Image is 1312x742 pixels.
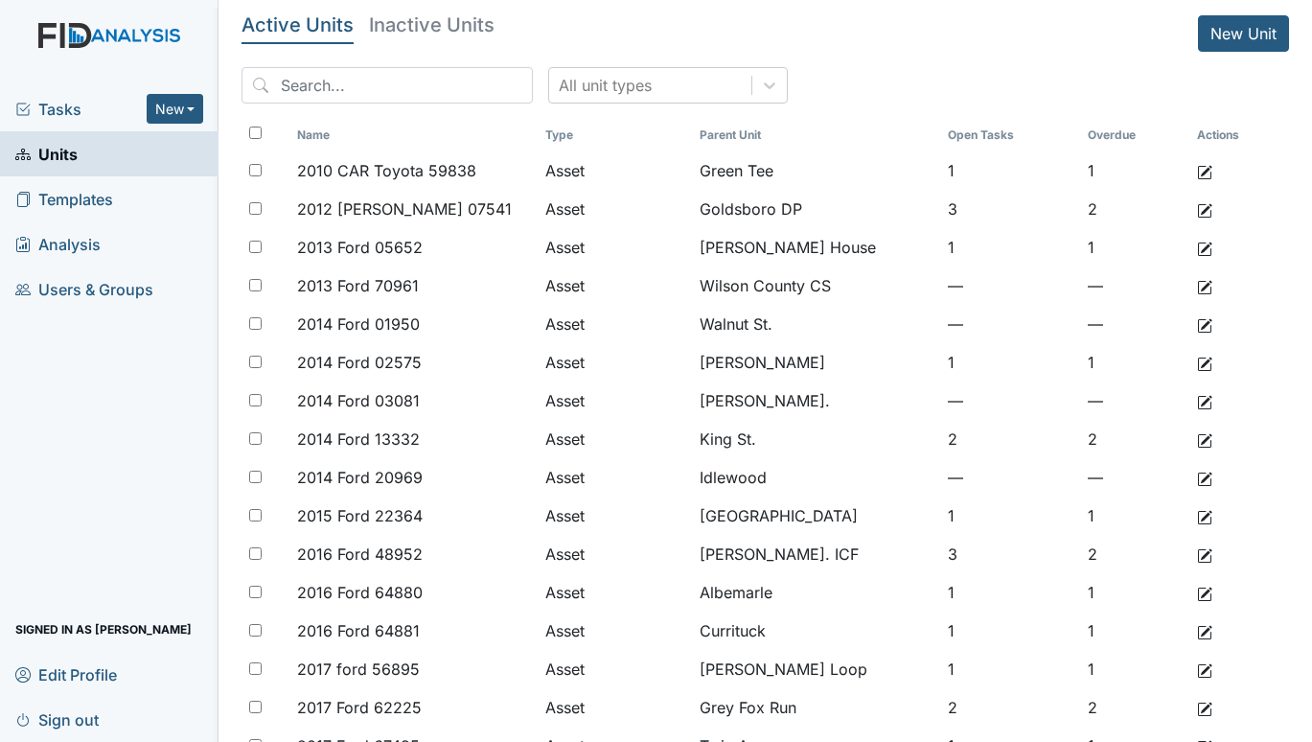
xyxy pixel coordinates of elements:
span: 2014 Ford 13332 [297,428,420,451]
h5: Active Units [242,15,354,35]
td: Asset [538,305,692,343]
td: Grey Fox Run [692,688,940,727]
td: 1 [940,343,1081,382]
td: Asset [538,458,692,497]
th: Toggle SortBy [940,119,1081,151]
span: 2014 Ford 03081 [297,389,420,412]
th: Toggle SortBy [1080,119,1189,151]
span: 2014 Ford 20969 [297,466,423,489]
span: 2013 Ford 05652 [297,236,423,259]
td: — [940,458,1081,497]
span: Users & Groups [15,274,153,304]
td: Green Tee [692,151,940,190]
span: Templates [15,184,113,214]
td: 1 [1080,612,1189,650]
th: Toggle SortBy [538,119,692,151]
td: 1 [940,612,1081,650]
td: 1 [1080,343,1189,382]
td: — [1080,267,1189,305]
td: — [1080,458,1189,497]
td: 2 [1080,420,1189,458]
td: 1 [1080,151,1189,190]
td: 3 [940,535,1081,573]
td: 2 [940,420,1081,458]
span: Sign out [15,705,99,734]
td: Albemarle [692,573,940,612]
td: Asset [538,382,692,420]
td: Asset [538,267,692,305]
td: [PERSON_NAME]. [692,382,940,420]
td: 1 [1080,228,1189,267]
td: [PERSON_NAME] House [692,228,940,267]
td: Asset [538,650,692,688]
td: Asset [538,535,692,573]
td: Currituck [692,612,940,650]
span: 2014 Ford 02575 [297,351,422,374]
td: 1 [1080,650,1189,688]
span: Signed in as [PERSON_NAME] [15,614,192,644]
h5: Inactive Units [369,15,495,35]
input: Toggle All Rows Selected [249,127,262,139]
th: Actions [1189,119,1285,151]
td: [PERSON_NAME] Loop [692,650,940,688]
span: 2014 Ford 01950 [297,313,420,336]
span: Analysis [15,229,101,259]
span: 2016 Ford 64881 [297,619,420,642]
td: Asset [538,612,692,650]
td: 1 [940,650,1081,688]
td: — [1080,382,1189,420]
td: Asset [538,151,692,190]
td: King St. [692,420,940,458]
td: 2 [1080,688,1189,727]
span: Edit Profile [15,660,117,689]
span: 2017 Ford 62225 [297,696,422,719]
td: 1 [1080,573,1189,612]
td: Wilson County CS [692,267,940,305]
td: [GEOGRAPHIC_DATA] [692,497,940,535]
td: Asset [538,420,692,458]
td: 1 [940,573,1081,612]
td: 1 [1080,497,1189,535]
td: Walnut St. [692,305,940,343]
td: Asset [538,497,692,535]
td: 2 [940,688,1081,727]
a: New Unit [1198,15,1289,52]
span: 2016 Ford 64880 [297,581,423,604]
td: — [940,382,1081,420]
span: 2015 Ford 22364 [297,504,423,527]
td: Asset [538,573,692,612]
td: [PERSON_NAME]. ICF [692,535,940,573]
td: 2 [1080,535,1189,573]
span: 2016 Ford 48952 [297,543,423,566]
td: Asset [538,228,692,267]
td: Goldsboro DP [692,190,940,228]
td: 2 [1080,190,1189,228]
input: Search... [242,67,533,104]
td: [PERSON_NAME] [692,343,940,382]
span: 2010 CAR Toyota 59838 [297,159,476,182]
span: 2012 [PERSON_NAME] 07541 [297,197,512,220]
td: 1 [940,497,1081,535]
td: Idlewood [692,458,940,497]
th: Toggle SortBy [289,119,538,151]
td: 1 [940,228,1081,267]
td: 3 [940,190,1081,228]
td: — [1080,305,1189,343]
td: — [940,305,1081,343]
th: Toggle SortBy [692,119,940,151]
button: New [147,94,204,124]
span: 2017 ford 56895 [297,658,420,681]
span: 2013 Ford 70961 [297,274,419,297]
td: — [940,267,1081,305]
td: 1 [940,151,1081,190]
td: Asset [538,190,692,228]
td: Asset [538,688,692,727]
a: Tasks [15,98,147,121]
span: Units [15,139,78,169]
td: Asset [538,343,692,382]
div: All unit types [559,74,652,97]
